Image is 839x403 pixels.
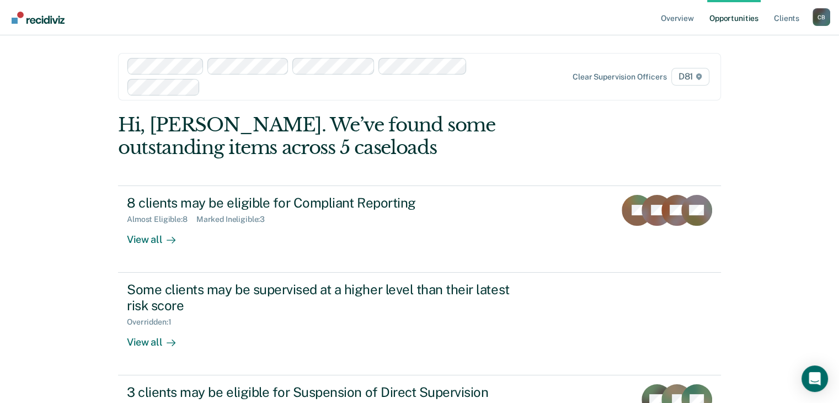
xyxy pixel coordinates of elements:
div: Marked Ineligible : 3 [196,215,274,224]
div: Some clients may be supervised at a higher level than their latest risk score [127,282,514,314]
div: 8 clients may be eligible for Compliant Reporting [127,195,514,211]
a: 8 clients may be eligible for Compliant ReportingAlmost Eligible:8Marked Ineligible:3View all [118,185,721,273]
div: Overridden : 1 [127,317,180,327]
div: View all [127,224,189,246]
div: Open Intercom Messenger [801,365,828,392]
img: Recidiviz [12,12,65,24]
button: Profile dropdown button [813,8,830,26]
div: C B [813,8,830,26]
div: Clear supervision officers [573,72,666,82]
div: 3 clients may be eligible for Suspension of Direct Supervision [127,384,514,400]
span: D81 [671,68,709,86]
a: Some clients may be supervised at a higher level than their latest risk scoreOverridden:1View all [118,273,721,375]
div: Almost Eligible : 8 [127,215,196,224]
div: View all [127,327,189,348]
div: Hi, [PERSON_NAME]. We’ve found some outstanding items across 5 caseloads [118,114,600,159]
